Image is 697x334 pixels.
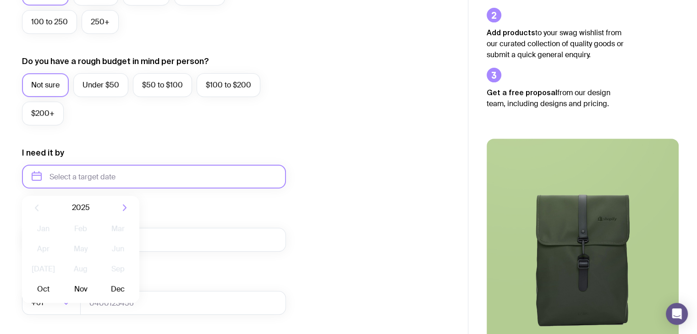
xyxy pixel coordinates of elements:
[31,291,45,315] span: +61
[22,56,209,67] label: Do you have a rough budget in mind per person?
[64,260,97,278] button: Aug
[72,202,90,213] span: 2025
[487,87,624,109] p: from our design team, including designs and pricing.
[197,73,260,97] label: $100 to $200
[27,260,60,278] button: [DATE]
[487,27,624,60] p: to your swag wishlist from our curated collection of quality goods or submit a quick general enqu...
[101,220,135,238] button: Mar
[64,220,97,238] button: Feb
[101,260,135,278] button: Sep
[27,280,60,298] button: Oct
[22,10,77,34] label: 100 to 250
[73,73,128,97] label: Under $50
[64,240,97,258] button: May
[22,165,286,189] input: Select a target date
[22,102,64,125] label: $200+
[82,10,119,34] label: 250+
[80,291,286,315] input: 0400123456
[133,73,192,97] label: $50 to $100
[22,228,286,252] input: you@email.com
[22,147,64,158] label: I need it by
[27,220,60,238] button: Jan
[27,240,60,258] button: Apr
[101,240,135,258] button: Jun
[666,303,688,325] div: Open Intercom Messenger
[101,280,135,298] button: Dec
[487,28,535,37] strong: Add products
[487,88,557,97] strong: Get a free proposal
[22,73,69,97] label: Not sure
[64,280,97,298] button: Nov
[45,291,60,315] input: Search for option
[22,291,81,315] div: Search for option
